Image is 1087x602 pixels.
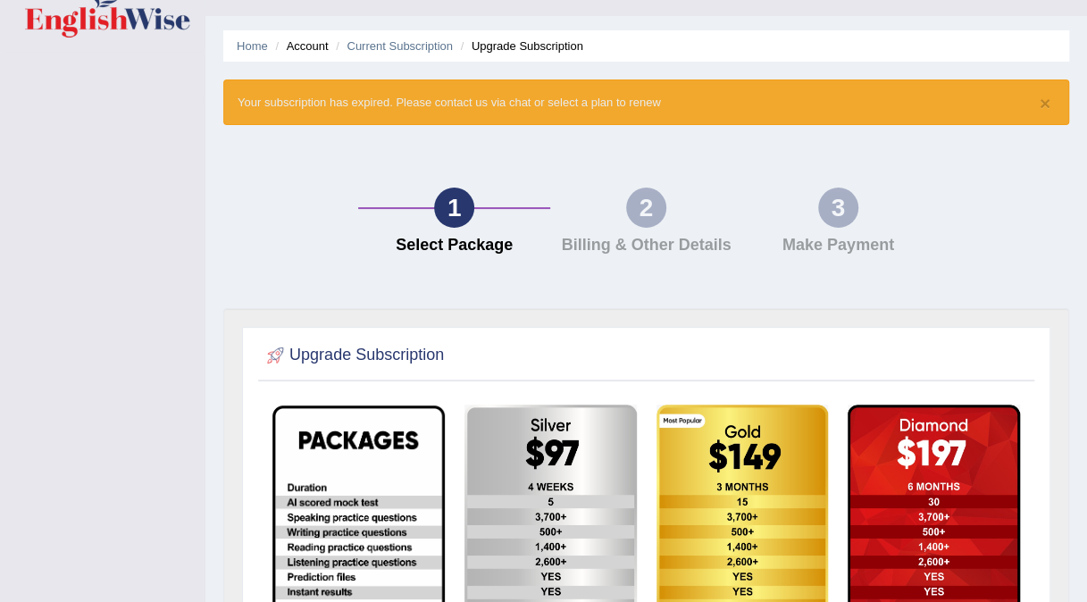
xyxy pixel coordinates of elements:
h2: Upgrade Subscription [263,342,444,369]
div: Your subscription has expired. Please contact us via chat or select a plan to renew [223,79,1069,125]
h4: Billing & Other Details [559,237,733,255]
div: 2 [626,188,666,228]
button: × [1040,94,1050,113]
h4: Select Package [367,237,541,255]
div: 3 [818,188,858,228]
a: Home [237,39,268,53]
li: Account [271,38,328,54]
li: Upgrade Subscription [456,38,583,54]
a: Current Subscription [347,39,453,53]
h4: Make Payment [751,237,925,255]
div: 1 [434,188,474,228]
